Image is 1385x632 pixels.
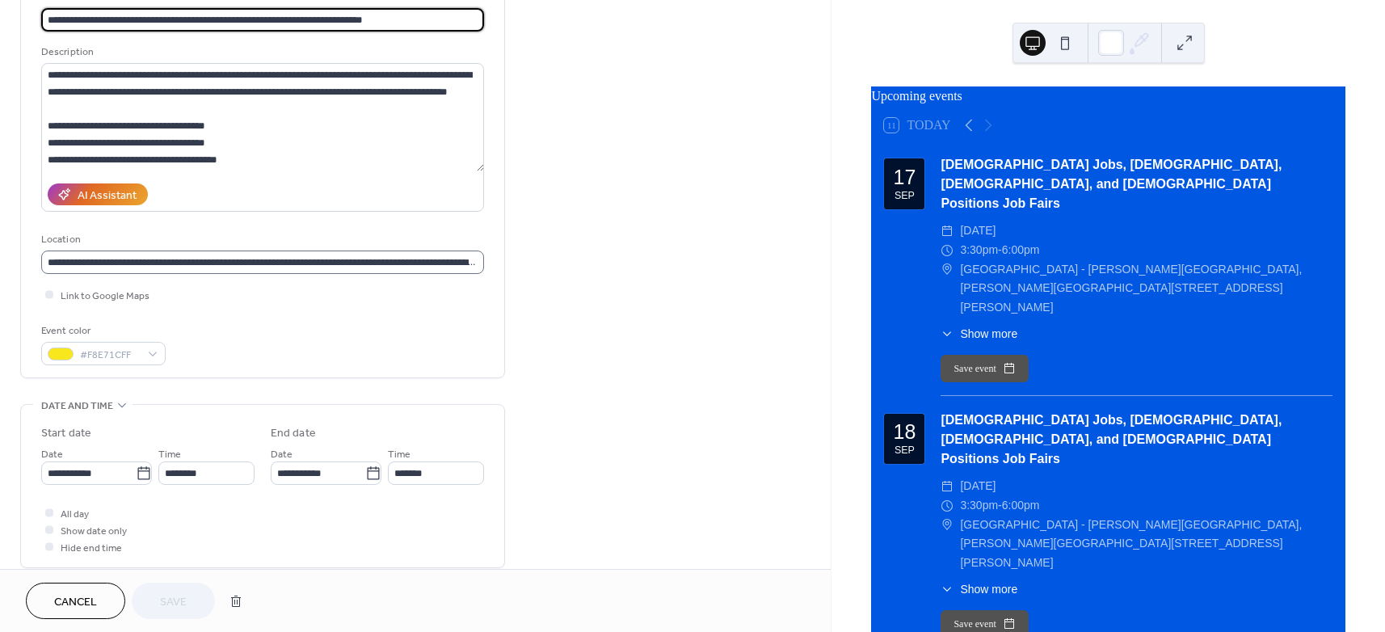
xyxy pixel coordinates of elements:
[1002,496,1040,516] span: 6:00pm
[388,446,410,463] span: Time
[941,581,954,598] div: ​
[894,167,916,187] div: 17
[271,446,293,463] span: Date
[48,183,148,205] button: AI Assistant
[41,231,481,248] div: Location
[960,496,998,516] span: 3:30pm
[941,516,954,535] div: ​
[941,326,1017,343] button: ​Show more
[941,260,954,280] div: ​
[41,425,91,442] div: Start date
[895,191,915,201] div: Sep
[61,540,122,557] span: Hide end time
[41,398,113,415] span: Date and time
[960,326,1017,343] span: Show more
[78,187,137,204] div: AI Assistant
[941,241,954,260] div: ​
[941,477,954,496] div: ​
[960,477,996,496] span: [DATE]
[61,506,89,523] span: All day
[941,155,1332,213] div: [DEMOGRAPHIC_DATA] Jobs, [DEMOGRAPHIC_DATA], [DEMOGRAPHIC_DATA], and [DEMOGRAPHIC_DATA] Positions...
[998,241,1002,260] span: -
[941,411,1332,469] div: [DEMOGRAPHIC_DATA] Jobs, [DEMOGRAPHIC_DATA], [DEMOGRAPHIC_DATA], and [DEMOGRAPHIC_DATA] Positions...
[941,221,954,241] div: ​
[26,583,125,619] button: Cancel
[61,288,149,305] span: Link to Google Maps
[895,445,915,456] div: Sep
[1002,241,1040,260] span: 6:00pm
[941,326,954,343] div: ​
[960,241,998,260] span: 3:30pm
[941,355,1028,382] button: Save event
[41,44,481,61] div: Description
[960,260,1332,318] span: [GEOGRAPHIC_DATA] - [PERSON_NAME][GEOGRAPHIC_DATA], [PERSON_NAME][GEOGRAPHIC_DATA][STREET_ADDRESS...
[941,496,954,516] div: ​
[960,581,1017,598] span: Show more
[960,221,996,241] span: [DATE]
[80,347,140,364] span: #F8E71CFF
[998,496,1002,516] span: -
[894,422,916,442] div: 18
[941,581,1017,598] button: ​Show more
[54,594,97,611] span: Cancel
[158,446,181,463] span: Time
[871,86,1345,106] div: Upcoming events
[960,516,1332,573] span: [GEOGRAPHIC_DATA] - [PERSON_NAME][GEOGRAPHIC_DATA], [PERSON_NAME][GEOGRAPHIC_DATA][STREET_ADDRESS...
[41,446,63,463] span: Date
[271,425,316,442] div: End date
[41,322,162,339] div: Event color
[61,523,127,540] span: Show date only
